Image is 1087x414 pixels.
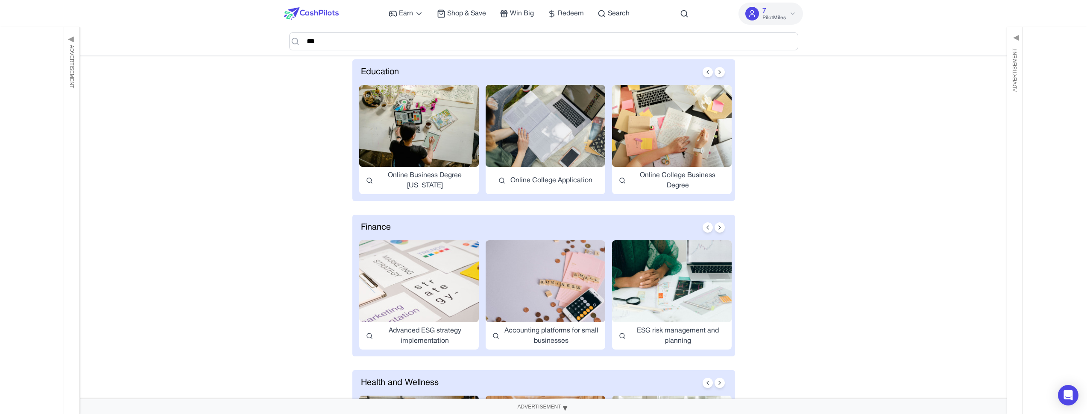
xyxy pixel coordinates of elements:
span: Earn [399,9,413,19]
span: Education [361,66,399,78]
span: Health and Wellness [361,377,439,389]
a: Earn [389,9,423,19]
span: Online College Business Degree [631,170,725,191]
span: Shop & Save [447,9,486,19]
a: Shop & Save [437,9,486,19]
span: Win Big [510,9,534,19]
span: ◀ [67,32,76,45]
span: Redeem [558,9,584,19]
span: Online Business Degree [US_STATE] [378,170,472,191]
span: 7 [762,6,766,16]
span: Search [608,9,630,19]
span: Finance [361,222,391,233]
span: ▶ [1011,32,1019,45]
div: Open Intercom Messenger [1058,385,1078,405]
span: PilotMiles [762,15,786,21]
button: 7PilotMiles [738,3,803,25]
a: Win Big [500,9,534,19]
a: Redeem [548,9,584,19]
span: Advanced ESG strategy implementation [378,326,472,346]
a: Search [598,9,630,19]
span: Advertisement [518,403,561,411]
span: ESG risk management and planning [631,326,725,346]
span: Advertisement [1011,48,1019,92]
span: Advertisement [68,45,76,88]
img: CashPilots Logo [284,7,339,20]
span: Accounting platforms for small businesses [504,326,598,346]
span: Online College Application [510,175,592,186]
